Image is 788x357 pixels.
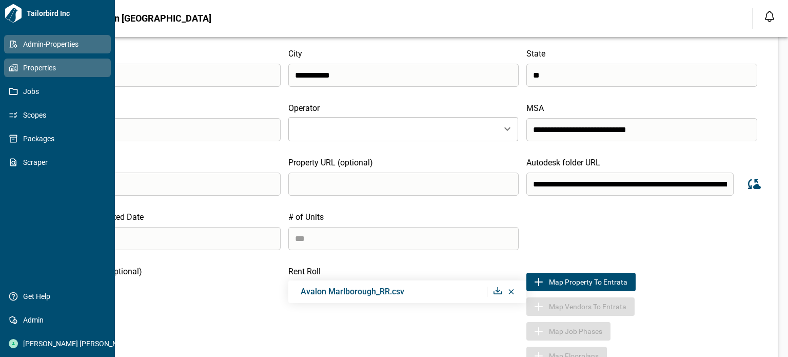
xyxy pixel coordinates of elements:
span: Tailorbird Inc [23,8,111,18]
a: Scraper [4,153,111,172]
span: Property URL (optional) [288,158,373,167]
span: Avalon Bay - Avalon [GEOGRAPHIC_DATA] [37,13,211,24]
span: Packages [18,134,101,144]
span: # of Units [288,212,324,222]
button: Map to EntrataMap Property to Entrata [526,273,636,291]
button: Open [500,122,515,136]
span: Operator [288,103,320,113]
a: Admin [4,311,111,329]
a: Jobs [4,82,111,101]
input: search [526,118,757,141]
span: State [526,49,545,59]
button: Sync data from Autodesk [741,172,765,196]
a: Admin-Properties [4,35,111,53]
span: [PERSON_NAME] [PERSON_NAME] [18,339,101,349]
span: Autodesk folder URL [526,158,600,167]
span: Rent Roll [288,267,321,276]
span: City [288,49,302,59]
span: Get Help [18,291,101,302]
input: search [50,173,281,196]
span: Scraper [18,157,101,167]
input: search [50,64,281,87]
span: Properties [18,63,101,73]
span: MSA [526,103,544,113]
button: Open notification feed [761,8,778,25]
a: Properties [4,59,111,77]
input: search [50,227,281,250]
span: Avalon Marlborough_RR.csv [301,287,404,296]
span: Admin-Properties [18,39,101,49]
img: Map to Entrata [533,276,545,288]
span: Admin [18,315,101,325]
span: Jobs [18,86,101,97]
input: search [526,64,757,87]
input: search [288,64,519,87]
input: search [50,118,281,141]
a: Scopes [4,106,111,124]
input: search [288,173,519,196]
input: search [526,173,734,196]
span: Scopes [18,110,101,120]
a: Packages [4,129,111,148]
